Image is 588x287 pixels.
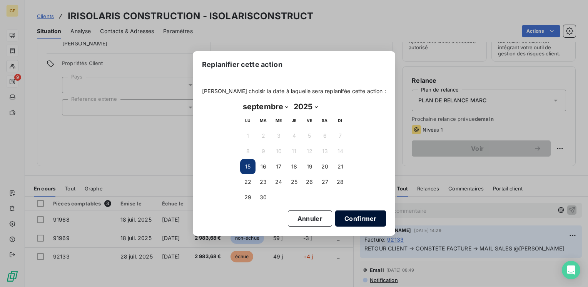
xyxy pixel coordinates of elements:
button: 24 [271,174,286,190]
th: jeudi [286,113,302,128]
th: lundi [240,113,256,128]
th: mardi [256,113,271,128]
button: 30 [256,190,271,205]
th: samedi [317,113,332,128]
button: 2 [256,128,271,143]
button: 7 [332,128,348,143]
th: mercredi [271,113,286,128]
button: 23 [256,174,271,190]
button: 9 [256,143,271,159]
button: 1 [240,128,256,143]
button: 29 [240,190,256,205]
button: 11 [286,143,302,159]
button: 14 [332,143,348,159]
button: 16 [256,159,271,174]
button: 3 [271,128,286,143]
button: 8 [240,143,256,159]
span: Replanifier cette action [202,59,282,70]
th: dimanche [332,113,348,128]
button: 19 [302,159,317,174]
button: 27 [317,174,332,190]
button: 4 [286,128,302,143]
button: 20 [317,159,332,174]
button: Confirmer [335,210,386,227]
button: 18 [286,159,302,174]
span: [PERSON_NAME] choisir la date à laquelle sera replanifée cette action : [202,87,386,95]
button: 25 [286,174,302,190]
button: 10 [271,143,286,159]
button: 13 [317,143,332,159]
button: 21 [332,159,348,174]
button: 28 [332,174,348,190]
button: 15 [240,159,256,174]
th: vendredi [302,113,317,128]
button: Annuler [288,210,332,227]
button: 22 [240,174,256,190]
button: 26 [302,174,317,190]
button: 12 [302,143,317,159]
button: 17 [271,159,286,174]
button: 6 [317,128,332,143]
button: 5 [302,128,317,143]
div: Open Intercom Messenger [562,261,580,279]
